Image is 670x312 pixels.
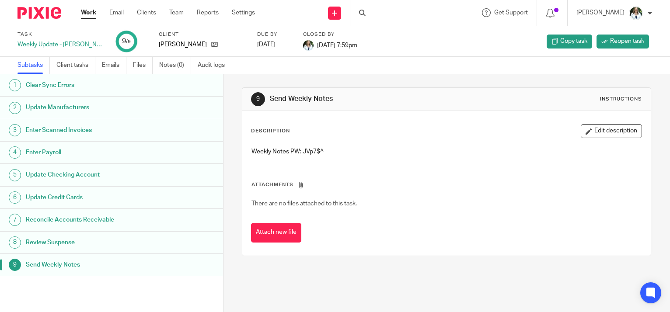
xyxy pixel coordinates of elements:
[257,31,292,38] label: Due by
[17,31,105,38] label: Task
[17,40,105,49] div: Weekly Update - [PERSON_NAME]
[9,191,21,204] div: 6
[303,40,314,51] img: Robynn%20Maedl%20-%202025.JPG
[494,10,528,16] span: Get Support
[251,128,290,135] p: Description
[9,102,21,114] div: 2
[600,96,642,103] div: Instructions
[26,168,151,181] h1: Update Checking Account
[270,94,465,104] h1: Send Weekly Notes
[9,124,21,136] div: 3
[251,92,265,106] div: 9
[576,8,625,17] p: [PERSON_NAME]
[26,101,151,114] h1: Update Manufacturers
[197,8,219,17] a: Reports
[137,8,156,17] a: Clients
[17,57,50,74] a: Subtasks
[251,223,301,243] button: Attach new file
[251,182,293,187] span: Attachments
[232,8,255,17] a: Settings
[81,8,96,17] a: Work
[159,40,207,49] p: [PERSON_NAME]
[9,259,21,271] div: 9
[317,42,357,48] span: [DATE] 7:59pm
[169,8,184,17] a: Team
[9,214,21,226] div: 7
[159,57,191,74] a: Notes (0)
[26,213,151,226] h1: Reconcile Accounts Receivable
[102,57,126,74] a: Emails
[257,40,292,49] div: [DATE]
[9,169,21,181] div: 5
[9,236,21,249] div: 8
[251,201,357,207] span: There are no files attached to this task.
[610,37,644,45] span: Reopen task
[56,57,95,74] a: Client tasks
[597,35,649,49] a: Reopen task
[26,79,151,92] h1: Clear Sync Errors
[109,8,124,17] a: Email
[26,191,151,204] h1: Update Credit Cards
[9,79,21,91] div: 1
[122,36,131,46] div: 9
[198,57,231,74] a: Audit logs
[9,146,21,159] div: 4
[17,7,61,19] img: Pixie
[629,6,643,20] img: Robynn%20Maedl%20-%202025.JPG
[547,35,592,49] a: Copy task
[26,236,151,249] h1: Review Suspense
[303,31,357,38] label: Closed by
[26,258,151,271] h1: Send Weekly Notes
[26,124,151,137] h1: Enter Scanned Invoices
[159,31,246,38] label: Client
[560,37,587,45] span: Copy task
[581,124,642,138] button: Edit description
[133,57,153,74] a: Files
[126,39,131,44] small: /9
[251,147,642,156] p: Weekly Notes PW: JVp7$^
[26,146,151,159] h1: Enter Payroll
